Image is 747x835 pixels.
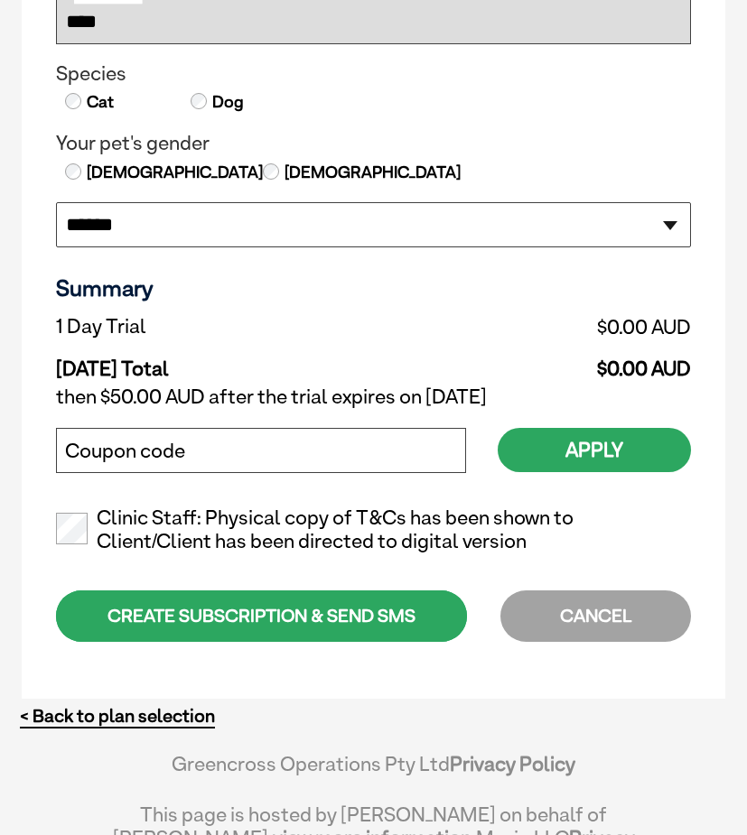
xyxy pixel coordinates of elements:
[56,513,88,544] input: Clinic Staff: Physical copy of T&Cs has been shown to Client/Client has been directed to digital ...
[56,311,401,343] td: 1 Day Trial
[401,311,691,343] td: $0.00 AUD
[500,590,691,642] div: CANCEL
[56,343,401,381] td: [DATE] Total
[56,62,691,86] legend: Species
[450,752,575,775] a: Privacy Policy
[56,381,691,413] td: then $50.00 AUD after the trial expires on [DATE]
[56,506,691,553] label: Clinic Staff: Physical copy of T&Cs has been shown to Client/Client has been directed to digital ...
[498,428,691,472] button: Apply
[65,440,185,463] label: Coupon code
[112,752,635,793] div: Greencross Operations Pty Ltd
[56,132,691,155] legend: Your pet's gender
[56,590,467,642] div: CREATE SUBSCRIPTION & SEND SMS
[401,343,691,381] td: $0.00 AUD
[56,274,691,302] h3: Summary
[20,705,215,728] a: < Back to plan selection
